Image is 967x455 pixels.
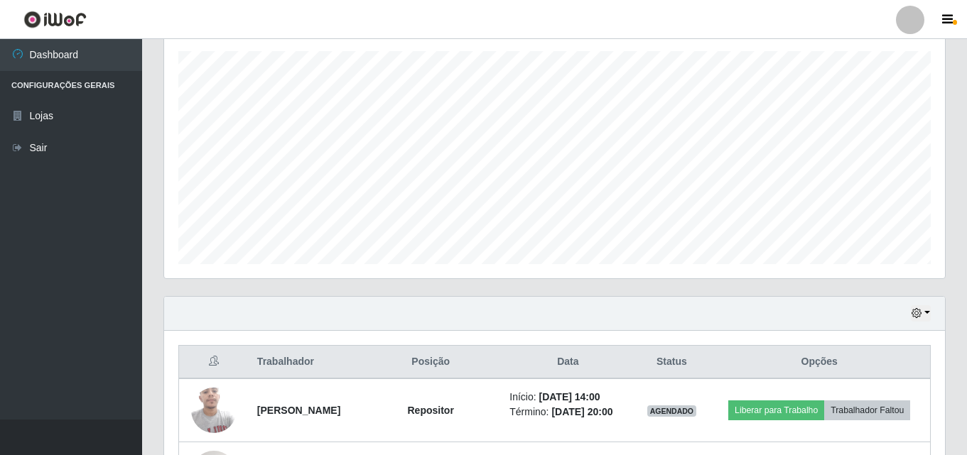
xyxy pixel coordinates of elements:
[728,400,824,420] button: Liberar para Trabalho
[191,380,237,440] img: 1741743708537.jpeg
[360,346,501,379] th: Posição
[708,346,930,379] th: Opções
[539,391,600,402] time: [DATE] 14:00
[257,405,340,416] strong: [PERSON_NAME]
[501,346,634,379] th: Data
[23,11,87,28] img: CoreUI Logo
[824,400,910,420] button: Trabalhador Faltou
[509,390,626,405] li: Início:
[249,346,360,379] th: Trabalhador
[408,405,454,416] strong: Repositor
[647,405,697,417] span: AGENDADO
[509,405,626,420] li: Término:
[551,406,612,417] time: [DATE] 20:00
[634,346,708,379] th: Status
